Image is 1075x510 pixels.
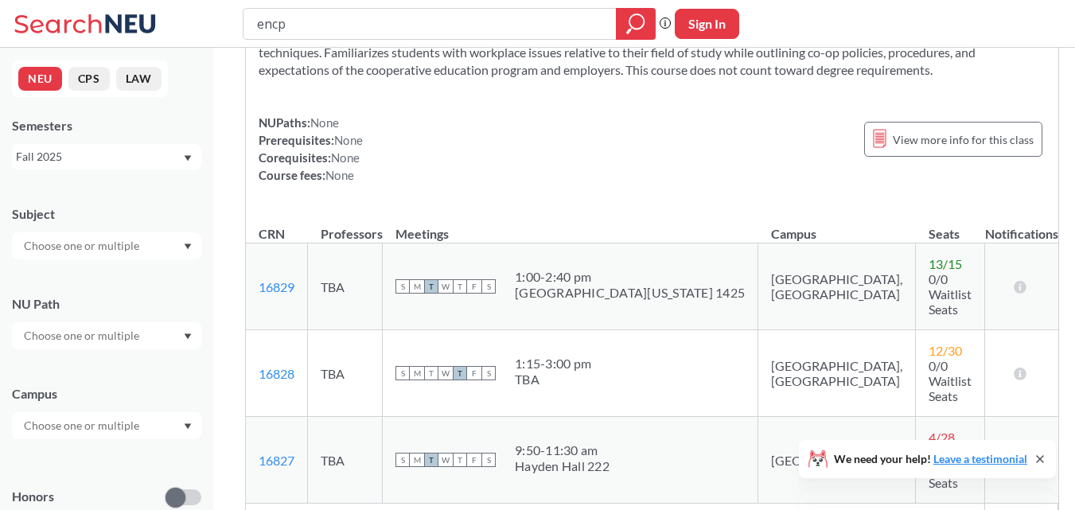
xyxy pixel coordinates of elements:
svg: magnifying glass [626,13,645,35]
div: Campus [12,385,201,403]
div: Dropdown arrow [12,232,201,259]
td: TBA [308,417,383,504]
div: Fall 2025 [16,148,182,165]
td: TBA [308,243,383,330]
span: M [410,279,424,294]
span: None [334,133,363,147]
div: 9:50 - 11:30 am [515,442,610,458]
span: None [310,115,339,130]
span: None [325,168,354,182]
th: Notifications [985,209,1058,243]
button: Sign In [675,9,739,39]
input: Choose one or multiple [16,326,150,345]
span: T [424,366,438,380]
span: View more info for this class [893,130,1034,150]
button: CPS [68,67,110,91]
td: [GEOGRAPHIC_DATA], [GEOGRAPHIC_DATA] [758,243,916,330]
svg: Dropdown arrow [184,155,192,162]
div: Dropdown arrow [12,412,201,439]
span: S [395,279,410,294]
div: 1:15 - 3:00 pm [515,356,591,372]
div: TBA [515,372,591,387]
div: Dropdown arrow [12,322,201,349]
div: [GEOGRAPHIC_DATA][US_STATE] 1425 [515,285,745,301]
span: W [438,366,453,380]
span: F [467,366,481,380]
span: S [395,366,410,380]
span: M [410,453,424,467]
td: [GEOGRAPHIC_DATA], [GEOGRAPHIC_DATA] [758,330,916,417]
span: F [467,453,481,467]
div: Hayden Hall 222 [515,458,610,474]
svg: Dropdown arrow [184,243,192,250]
span: T [453,366,467,380]
td: [GEOGRAPHIC_DATA] [758,417,916,504]
span: 0/0 Waitlist Seats [929,358,972,403]
div: magnifying glass [616,8,656,40]
span: None [331,150,360,165]
span: S [481,453,496,467]
span: 0/0 Waitlist Seats [929,271,972,317]
th: Meetings [383,209,758,243]
span: We need your help! [834,454,1027,465]
svg: Dropdown arrow [184,333,192,340]
span: W [438,453,453,467]
svg: Dropdown arrow [184,423,192,430]
span: S [395,453,410,467]
span: W [438,279,453,294]
span: T [453,453,467,467]
div: 1:00 - 2:40 pm [515,269,745,285]
button: LAW [116,67,162,91]
a: 16827 [259,453,294,468]
th: Professors [308,209,383,243]
span: S [481,366,496,380]
div: Fall 2025Dropdown arrow [12,144,201,169]
a: 16829 [259,279,294,294]
div: NU Path [12,295,201,313]
div: Semesters [12,117,201,134]
span: T [424,453,438,467]
span: T [453,279,467,294]
button: NEU [18,67,62,91]
p: Honors [12,488,54,506]
a: 16828 [259,366,294,381]
div: Subject [12,205,201,223]
span: 4 / 28 [929,430,955,445]
td: TBA [308,330,383,417]
span: F [467,279,481,294]
input: Class, professor, course number, "phrase" [255,10,605,37]
th: Seats [916,209,985,243]
span: 12 / 30 [929,343,962,358]
th: Campus [758,209,916,243]
div: NUPaths: Prerequisites: Corequisites: Course fees: [259,114,363,184]
div: CRN [259,225,285,243]
input: Choose one or multiple [16,236,150,255]
span: 13 / 15 [929,256,962,271]
span: M [410,366,424,380]
span: T [424,279,438,294]
input: Choose one or multiple [16,416,150,435]
a: Leave a testimonial [933,452,1027,465]
span: S [481,279,496,294]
